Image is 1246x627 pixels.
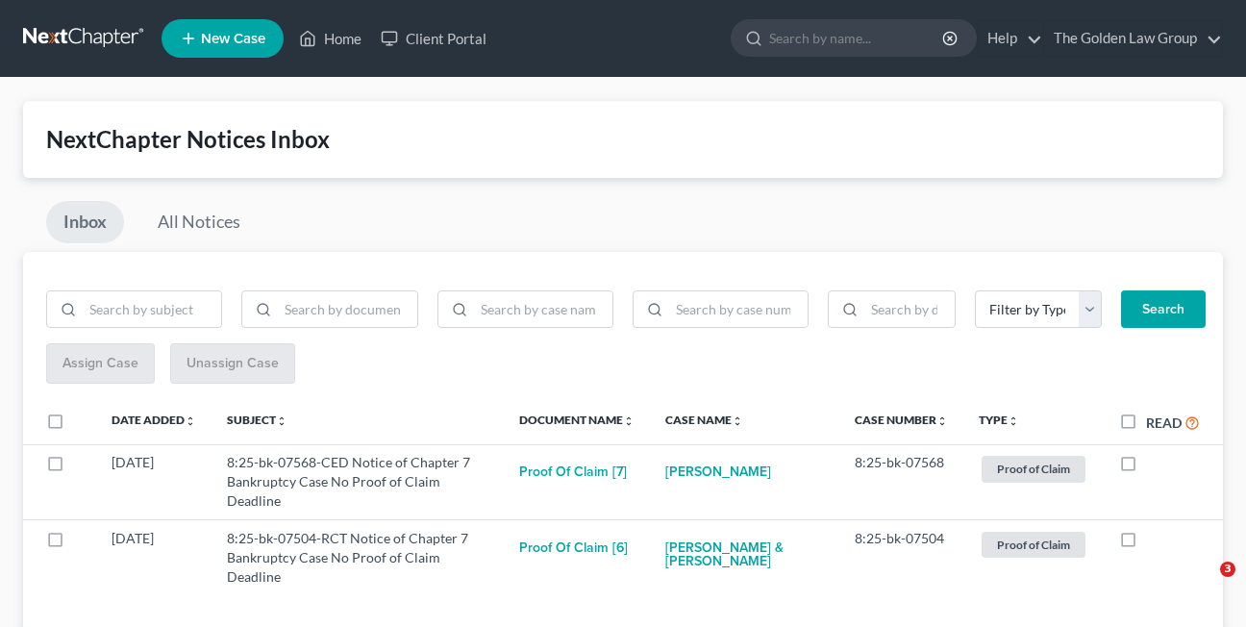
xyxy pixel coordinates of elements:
[519,529,628,567] button: Proof of Claim [6]
[669,291,808,328] input: Search by case number
[665,529,824,581] a: [PERSON_NAME] & [PERSON_NAME]
[289,21,371,56] a: Home
[1146,413,1182,433] label: Read
[227,413,287,427] a: Subjectunfold_more
[96,520,212,595] td: [DATE]
[140,201,258,243] a: All Notices
[1008,415,1019,427] i: unfold_more
[855,413,948,427] a: Case Numberunfold_more
[474,291,612,328] input: Search by case name
[665,453,771,491] a: [PERSON_NAME]
[839,444,963,519] td: 8:25-bk-07568
[46,201,124,243] a: Inbox
[212,444,504,519] td: 8:25-bk-07568-CED Notice of Chapter 7 Bankruptcy Case No Proof of Claim Deadline
[519,453,627,491] button: Proof of Claim [7]
[278,291,416,328] input: Search by document name
[623,415,635,427] i: unfold_more
[201,32,265,46] span: New Case
[665,413,743,427] a: Case Nameunfold_more
[1220,562,1235,577] span: 3
[519,413,635,427] a: Document Nameunfold_more
[979,529,1088,561] a: Proof of Claim
[46,124,1200,155] div: NextChapter Notices Inbox
[732,415,743,427] i: unfold_more
[1121,290,1206,329] button: Search
[769,20,945,56] input: Search by name...
[936,415,948,427] i: unfold_more
[212,520,504,595] td: 8:25-bk-07504-RCT Notice of Chapter 7 Bankruptcy Case No Proof of Claim Deadline
[982,456,1085,482] span: Proof of Claim
[371,21,496,56] a: Client Portal
[864,291,955,328] input: Search by date
[978,21,1042,56] a: Help
[982,532,1085,558] span: Proof of Claim
[979,453,1088,485] a: Proof of Claim
[112,413,196,427] a: Date Addedunfold_more
[839,520,963,595] td: 8:25-bk-07504
[979,413,1019,427] a: Typeunfold_more
[96,444,212,519] td: [DATE]
[185,415,196,427] i: unfold_more
[1044,21,1222,56] a: The Golden Law Group
[83,291,221,328] input: Search by subject
[276,415,287,427] i: unfold_more
[1181,562,1227,608] iframe: Intercom live chat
